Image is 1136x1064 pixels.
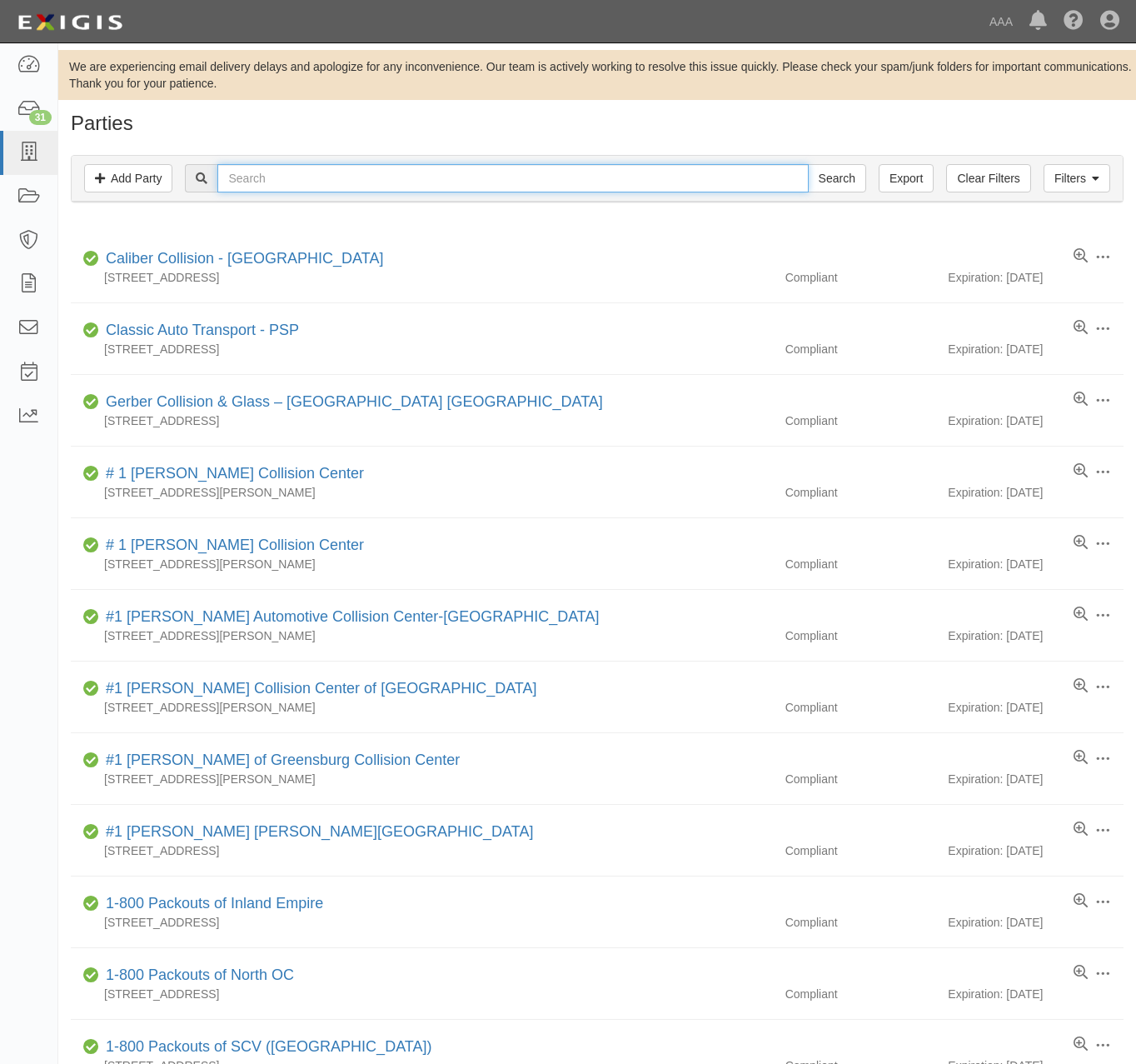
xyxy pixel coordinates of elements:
div: [STREET_ADDRESS] [71,341,773,357]
div: Expiration: [DATE] [948,269,1124,286]
div: [STREET_ADDRESS][PERSON_NAME] [71,627,773,644]
div: Compliant [773,699,949,716]
i: Compliant [83,683,99,695]
img: logo-5460c22ac91f19d4615b14bd174203de0afe785f0fc80cf4dbbc73dc1793850b.png [12,7,127,37]
a: 1-800 Packouts of North OC [106,967,294,983]
div: #1 Cochran Robinson Township [99,822,533,843]
i: Compliant [83,325,99,337]
div: Compliant [773,412,949,429]
i: Help Center - Complianz [1064,12,1084,32]
div: Caliber Collision - Gainesville [99,248,383,270]
div: # 1 Cochran Collision Center [99,535,364,557]
div: [STREET_ADDRESS][PERSON_NAME] [71,771,773,787]
div: We are experiencing email delivery delays and apologize for any inconvenience. Our team is active... [58,58,1136,92]
div: 31 [29,110,52,125]
div: Expiration: [DATE] [948,771,1124,787]
i: Compliant [83,898,99,910]
div: Expiration: [DATE] [948,914,1124,931]
i: Compliant [83,397,99,408]
a: View results summary [1074,607,1088,623]
div: Compliant [773,771,949,787]
i: Compliant [83,612,99,623]
input: Search [217,164,808,192]
div: Compliant [773,341,949,357]
i: Compliant [83,468,99,480]
div: #1 Cochran Automotive Collision Center-Monroeville [99,607,600,628]
div: [STREET_ADDRESS] [71,842,773,859]
a: # 1 [PERSON_NAME] Collision Center [106,537,364,553]
a: AAA [981,5,1021,38]
div: 1-800 Packouts of SCV (Santa Clarita Valley) [99,1037,431,1058]
div: Expiration: [DATE] [948,699,1124,716]
div: [STREET_ADDRESS] [71,412,773,429]
a: View results summary [1074,535,1088,552]
div: Classic Auto Transport - PSP [99,320,299,342]
div: #1 Cochran Collision Center of Greensburg [99,678,537,700]
a: View results summary [1074,320,1088,337]
div: Compliant [773,914,949,931]
i: Compliant [83,827,99,838]
div: Compliant [773,842,949,859]
input: Search [808,164,866,192]
div: [STREET_ADDRESS][PERSON_NAME] [71,484,773,501]
div: [STREET_ADDRESS] [71,269,773,286]
div: Compliant [773,556,949,572]
h1: Parties [71,112,1124,134]
div: #1 Cochran of Greensburg Collision Center [99,750,460,772]
a: Filters [1044,164,1110,192]
div: Expiration: [DATE] [948,484,1124,501]
a: 1-800 Packouts of SCV ([GEOGRAPHIC_DATA]) [106,1038,431,1055]
a: View results summary [1074,678,1088,695]
a: View results summary [1074,893,1088,910]
i: Compliant [83,970,99,982]
div: Expiration: [DATE] [948,341,1124,357]
i: Compliant [83,1042,99,1053]
div: Gerber Collision & Glass – Houston Brighton [99,392,603,413]
a: Export [879,164,934,192]
a: #1 [PERSON_NAME] Automotive Collision Center-[GEOGRAPHIC_DATA] [106,608,600,625]
div: [STREET_ADDRESS][PERSON_NAME] [71,699,773,716]
a: View results summary [1074,965,1088,982]
a: Gerber Collision & Glass – [GEOGRAPHIC_DATA] [GEOGRAPHIC_DATA] [106,393,603,410]
div: 1-800 Packouts of North OC [99,965,294,987]
a: #1 [PERSON_NAME] Collision Center of [GEOGRAPHIC_DATA] [106,680,537,697]
a: View results summary [1074,822,1088,838]
a: 1-800 Packouts of Inland Empire [106,895,323,912]
a: View results summary [1074,248,1088,265]
div: Compliant [773,269,949,286]
a: #1 [PERSON_NAME] [PERSON_NAME][GEOGRAPHIC_DATA] [106,823,533,840]
div: Compliant [773,627,949,644]
div: Expiration: [DATE] [948,556,1124,572]
div: [STREET_ADDRESS][PERSON_NAME] [71,556,773,572]
div: Expiration: [DATE] [948,986,1124,1002]
div: Expiration: [DATE] [948,627,1124,644]
div: Expiration: [DATE] [948,842,1124,859]
a: Caliber Collision - [GEOGRAPHIC_DATA] [106,250,383,267]
div: # 1 Cochran Collision Center [99,463,364,485]
a: Add Party [84,164,172,192]
a: View results summary [1074,392,1088,408]
div: Expiration: [DATE] [948,412,1124,429]
div: [STREET_ADDRESS] [71,986,773,1002]
a: View results summary [1074,750,1088,767]
a: Clear Filters [946,164,1030,192]
div: [STREET_ADDRESS] [71,914,773,931]
i: Compliant [83,755,99,767]
a: Classic Auto Transport - PSP [106,322,299,338]
div: 1-800 Packouts of Inland Empire [99,893,323,915]
a: # 1 [PERSON_NAME] Collision Center [106,465,364,482]
a: #1 [PERSON_NAME] of Greensburg Collision Center [106,752,460,768]
i: Compliant [83,253,99,265]
div: Compliant [773,986,949,1002]
i: Compliant [83,540,99,552]
div: Compliant [773,484,949,501]
a: View results summary [1074,463,1088,480]
a: View results summary [1074,1037,1088,1053]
